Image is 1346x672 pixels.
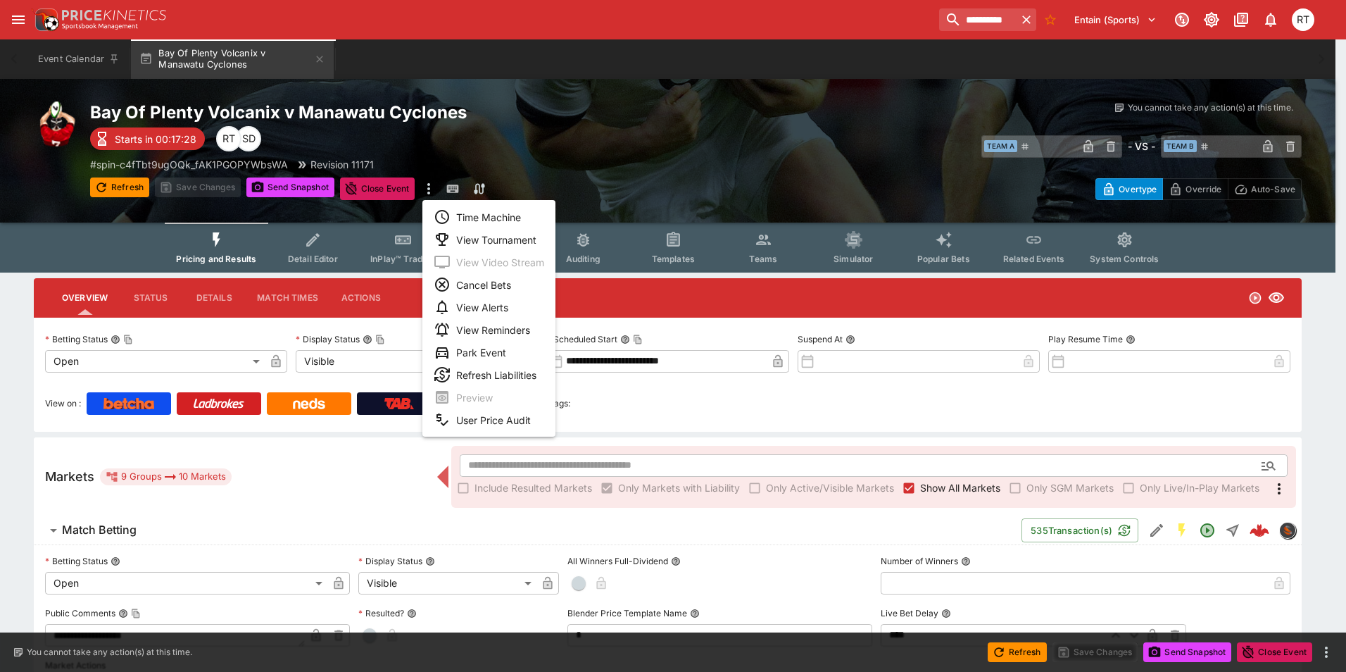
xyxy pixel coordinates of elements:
[422,206,555,228] li: Time Machine
[422,409,555,431] li: User Price Audit
[422,296,555,318] li: View Alerts
[422,318,555,341] li: View Reminders
[422,273,555,296] li: Cancel Bets
[422,363,555,386] li: Refresh Liabilities
[422,341,555,363] li: Park Event
[422,228,555,251] li: View Tournament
